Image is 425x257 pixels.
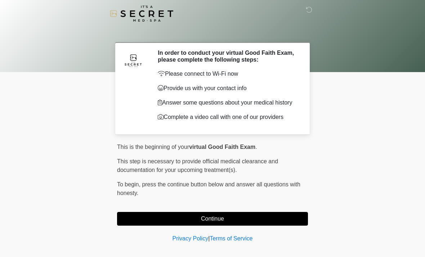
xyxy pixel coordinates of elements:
p: Answer some questions about your medical history [158,98,297,107]
a: | [208,235,210,242]
span: To begin, [117,181,142,187]
p: Complete a video call with one of our providers [158,113,297,121]
a: Privacy Policy [173,235,209,242]
strong: virtual Good Faith Exam [189,144,255,150]
p: Please connect to Wi-Fi now [158,70,297,78]
span: . [255,144,257,150]
img: It's A Secret Med Spa Logo [110,5,173,22]
h1: ‎ ‎ [112,26,313,39]
img: Agent Avatar [122,49,144,71]
span: This step is necessary to provide official medical clearance and documentation for your upcoming ... [117,158,278,173]
span: This is the beginning of your [117,144,189,150]
a: Terms of Service [210,235,252,242]
h2: In order to conduct your virtual Good Faith Exam, please complete the following steps: [158,49,297,63]
p: Provide us with your contact info [158,84,297,93]
span: press the continue button below and answer all questions with honesty. [117,181,300,196]
button: Continue [117,212,308,226]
